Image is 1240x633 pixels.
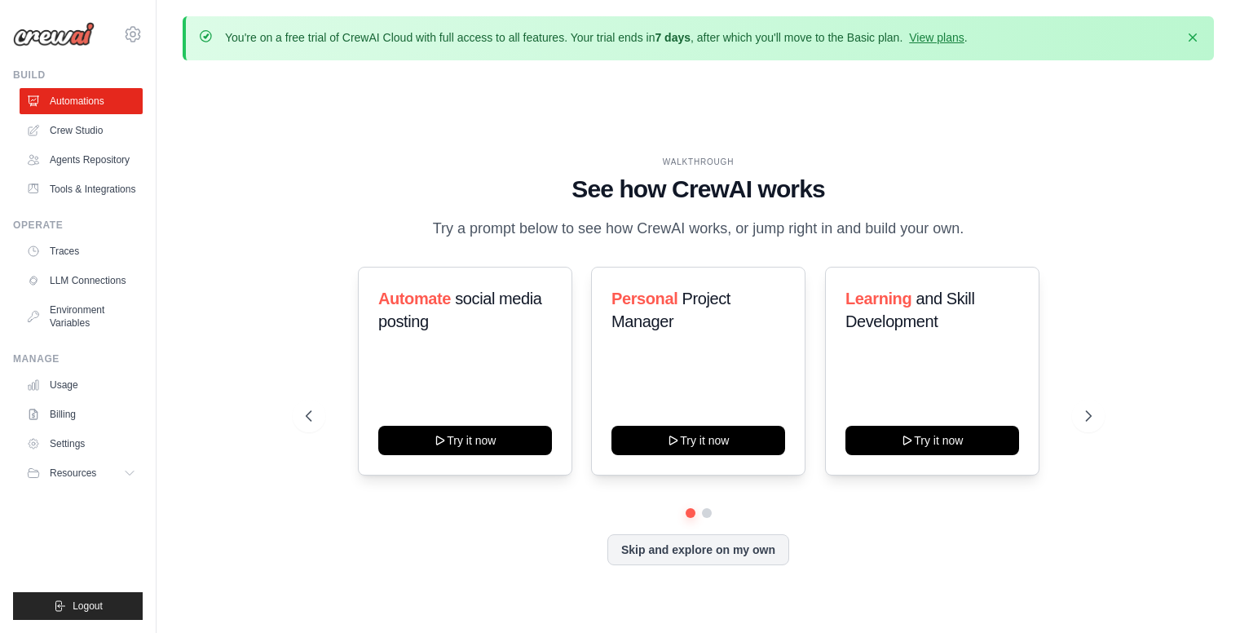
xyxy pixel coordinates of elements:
a: LLM Connections [20,268,143,294]
a: Settings [20,431,143,457]
a: Tools & Integrations [20,176,143,202]
span: Automate [378,290,451,308]
h1: See how CrewAI works [306,175,1092,204]
span: Logout [73,600,103,613]
a: Billing [20,401,143,427]
span: Learning [845,290,911,308]
a: Usage [20,372,143,398]
a: Traces [20,238,143,264]
a: View plans [909,31,964,44]
img: Logo [13,22,95,46]
p: Try a prompt below to see how CrewAI works, or jump right in and build your own. [425,217,973,241]
span: Personal [611,290,677,308]
strong: 7 days [655,31,691,44]
div: Manage [13,352,143,365]
button: Try it now [845,426,1019,455]
button: Logout [13,592,143,620]
span: and Skill Development [845,290,974,330]
button: Try it now [611,426,785,455]
div: WALKTHROUGH [306,156,1092,168]
a: Environment Variables [20,297,143,336]
button: Resources [20,460,143,486]
span: social media posting [378,290,542,330]
button: Try it now [378,426,552,455]
div: Build [13,69,143,82]
a: Agents Repository [20,147,143,173]
a: Crew Studio [20,117,143,144]
button: Skip and explore on my own [607,534,789,565]
a: Automations [20,88,143,114]
p: You're on a free trial of CrewAI Cloud with full access to all features. Your trial ends in , aft... [225,29,968,46]
div: Operate [13,219,143,232]
span: Resources [50,467,96,480]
